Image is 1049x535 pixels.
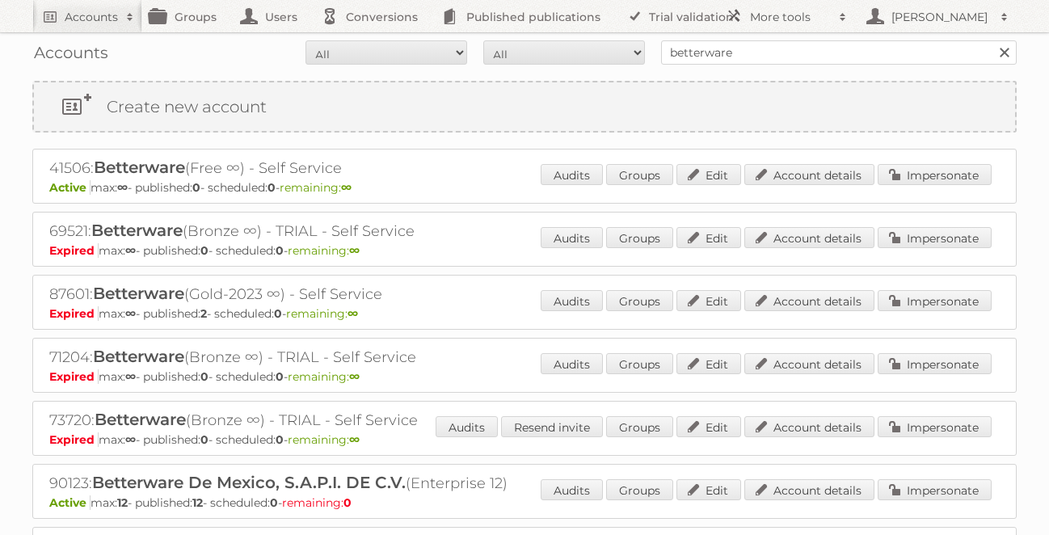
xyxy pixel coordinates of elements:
span: remaining: [288,369,360,384]
span: remaining: [288,243,360,258]
h2: Accounts [65,9,118,25]
strong: ∞ [349,369,360,384]
strong: ∞ [125,432,136,447]
a: Audits [541,353,603,374]
strong: 0 [276,432,284,447]
a: Groups [606,290,673,311]
span: Betterware [93,347,184,366]
strong: 2 [200,306,207,321]
strong: 0 [276,243,284,258]
span: remaining: [286,306,358,321]
strong: 0 [276,369,284,384]
a: Account details [744,353,874,374]
span: Betterware [91,221,183,240]
a: Audits [541,479,603,500]
a: Account details [744,164,874,185]
strong: ∞ [348,306,358,321]
strong: 0 [200,243,209,258]
a: Groups [606,416,673,437]
strong: ∞ [349,432,360,447]
a: Audits [541,227,603,248]
strong: ∞ [125,243,136,258]
a: Account details [744,479,874,500]
span: remaining: [288,432,360,447]
a: Groups [606,227,673,248]
span: Expired [49,243,99,258]
a: Audits [541,290,603,311]
strong: ∞ [349,243,360,258]
a: Impersonate [878,164,992,185]
p: max: - published: - scheduled: - [49,495,1000,510]
a: Groups [606,353,673,374]
span: Active [49,180,91,195]
a: Edit [676,227,741,248]
strong: ∞ [125,369,136,384]
h2: 71204: (Bronze ∞) - TRIAL - Self Service [49,347,615,368]
strong: 0 [343,495,352,510]
a: Account details [744,290,874,311]
p: max: - published: - scheduled: - [49,432,1000,447]
strong: 0 [200,432,209,447]
h2: 41506: (Free ∞) - Self Service [49,158,615,179]
strong: 0 [274,306,282,321]
h2: 73720: (Bronze ∞) - TRIAL - Self Service [49,410,615,431]
span: Active [49,495,91,510]
h2: More tools [750,9,831,25]
a: Account details [744,416,874,437]
span: Expired [49,369,99,384]
p: max: - published: - scheduled: - [49,180,1000,195]
span: Expired [49,306,99,321]
span: Betterware [93,284,184,303]
strong: 12 [117,495,128,510]
a: Edit [676,164,741,185]
h2: 90123: (Enterprise 12) [49,473,615,494]
a: Groups [606,479,673,500]
a: Resend invite [501,416,603,437]
span: remaining: [280,180,352,195]
h2: 69521: (Bronze ∞) - TRIAL - Self Service [49,221,615,242]
span: Betterware [95,410,186,429]
a: Audits [436,416,498,437]
p: max: - published: - scheduled: - [49,369,1000,384]
a: Impersonate [878,416,992,437]
span: Betterware De Mexico, S.A.P.I. DE C.V. [92,473,406,492]
strong: 0 [192,180,200,195]
strong: 0 [268,180,276,195]
h2: 87601: (Gold-2023 ∞) - Self Service [49,284,615,305]
strong: 0 [200,369,209,384]
p: max: - published: - scheduled: - [49,243,1000,258]
h2: [PERSON_NAME] [887,9,992,25]
a: Edit [676,416,741,437]
p: max: - published: - scheduled: - [49,306,1000,321]
a: Edit [676,353,741,374]
a: Impersonate [878,227,992,248]
a: Impersonate [878,353,992,374]
strong: ∞ [117,180,128,195]
a: Audits [541,164,603,185]
a: Create new account [34,82,1015,131]
span: Betterware [94,158,185,177]
strong: ∞ [125,306,136,321]
a: Impersonate [878,479,992,500]
span: remaining: [282,495,352,510]
a: Edit [676,290,741,311]
strong: 12 [192,495,203,510]
a: Impersonate [878,290,992,311]
a: Account details [744,227,874,248]
a: Groups [606,164,673,185]
span: Expired [49,432,99,447]
a: Edit [676,479,741,500]
strong: 0 [270,495,278,510]
strong: ∞ [341,180,352,195]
